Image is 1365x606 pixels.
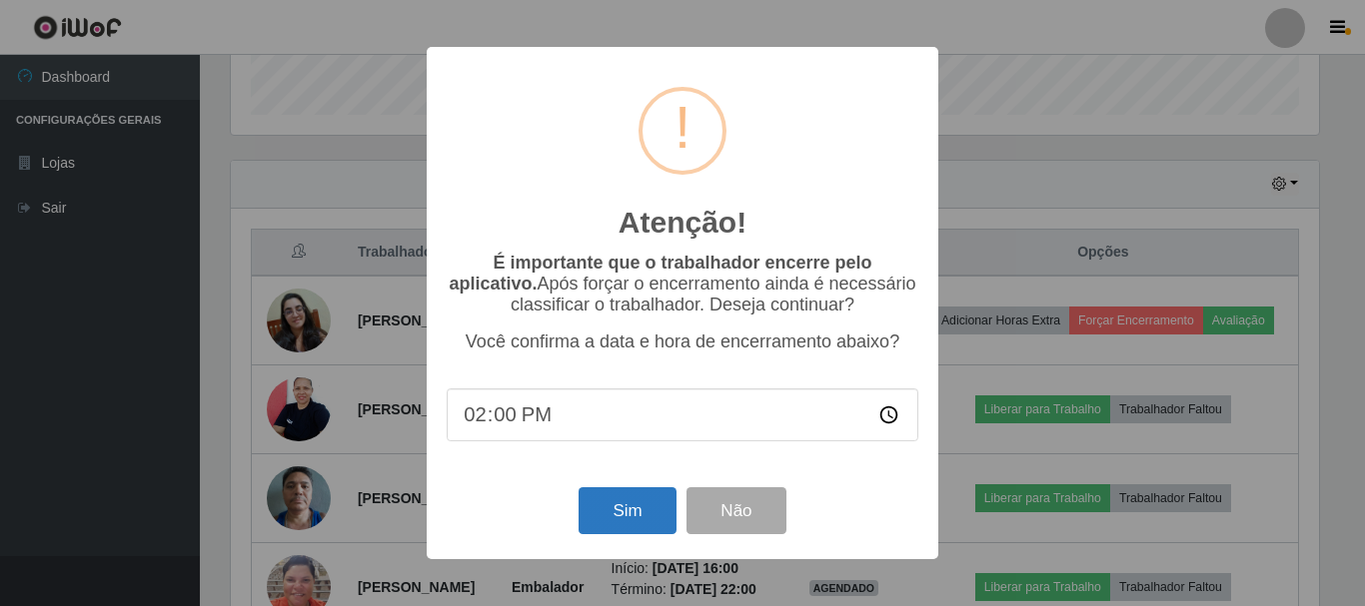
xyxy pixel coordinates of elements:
h2: Atenção! [619,205,746,241]
button: Sim [579,487,676,534]
button: Não [686,487,785,534]
b: É importante que o trabalhador encerre pelo aplicativo. [449,253,871,294]
p: Após forçar o encerramento ainda é necessário classificar o trabalhador. Deseja continuar? [447,253,918,315]
p: Você confirma a data e hora de encerramento abaixo? [447,331,918,352]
